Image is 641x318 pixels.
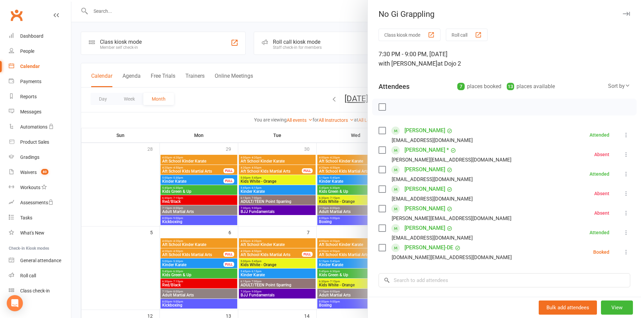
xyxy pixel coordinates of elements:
div: Attended [590,230,609,235]
div: Class check-in [20,288,50,293]
a: Class kiosk mode [9,283,71,298]
div: Reports [20,94,37,99]
div: Waivers [20,170,37,175]
a: People [9,44,71,59]
div: Attended [590,172,609,176]
div: Attended [590,133,609,137]
a: [PERSON_NAME] [404,125,445,136]
a: Clubworx [8,7,25,24]
div: [DOMAIN_NAME][EMAIL_ADDRESS][DOMAIN_NAME] [392,253,512,262]
div: Messages [20,109,41,114]
div: [EMAIL_ADDRESS][DOMAIN_NAME] [392,195,473,203]
div: Dashboard [20,33,43,39]
div: What's New [20,230,44,236]
span: 80 [41,169,48,175]
a: [PERSON_NAME] [404,203,445,214]
a: Tasks [9,210,71,225]
button: View [601,301,633,315]
div: Assessments [20,200,54,205]
div: places available [507,82,555,91]
div: 7:30 PM - 9:00 PM, [DATE] [379,49,630,68]
div: People [20,48,34,54]
a: What's New [9,225,71,241]
a: Waivers 80 [9,165,71,180]
div: [EMAIL_ADDRESS][DOMAIN_NAME] [392,234,473,242]
a: [PERSON_NAME] [404,223,445,234]
a: Assessments [9,195,71,210]
div: Automations [20,124,47,130]
div: [EMAIL_ADDRESS][DOMAIN_NAME] [392,175,473,184]
a: Gradings [9,150,71,165]
div: 7 [457,83,465,90]
div: Tasks [20,215,32,220]
div: places booked [457,82,501,91]
a: Reports [9,89,71,104]
span: with [PERSON_NAME] [379,60,437,67]
div: [PERSON_NAME][EMAIL_ADDRESS][DOMAIN_NAME] [392,155,511,164]
div: General attendance [20,258,61,263]
div: Gradings [20,154,39,160]
a: Product Sales [9,135,71,150]
a: [PERSON_NAME] [404,164,445,175]
a: Calendar [9,59,71,74]
div: Workouts [20,185,40,190]
a: [PERSON_NAME] * [404,145,449,155]
div: No Gi Grappling [368,9,641,19]
div: [PERSON_NAME][EMAIL_ADDRESS][DOMAIN_NAME] [392,214,511,223]
div: Product Sales [20,139,49,145]
a: Payments [9,74,71,89]
div: Absent [594,191,609,196]
div: Roll call [20,273,36,278]
button: Bulk add attendees [539,301,597,315]
input: Search to add attendees [379,273,630,287]
div: Sort by [608,82,630,91]
span: at Dojo 2 [437,60,461,67]
a: [PERSON_NAME]-DE [404,242,453,253]
div: [EMAIL_ADDRESS][DOMAIN_NAME] [392,136,473,145]
div: 13 [507,83,514,90]
button: Class kiosk mode [379,29,440,41]
button: Roll call [446,29,488,41]
a: Workouts [9,180,71,195]
div: Attendees [379,82,409,91]
div: Absent [594,211,609,215]
div: Open Intercom Messenger [7,295,23,311]
a: Roll call [9,268,71,283]
a: [PERSON_NAME] [404,184,445,195]
a: General attendance kiosk mode [9,253,71,268]
a: Automations [9,119,71,135]
div: Payments [20,79,41,84]
div: Absent [594,152,609,157]
a: Dashboard [9,29,71,44]
div: Booked [593,250,609,254]
div: Calendar [20,64,40,69]
a: Messages [9,104,71,119]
